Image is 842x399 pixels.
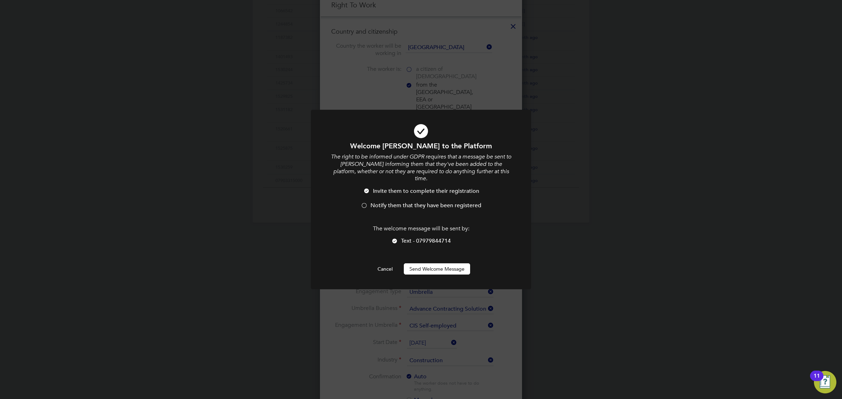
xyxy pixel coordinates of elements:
button: Cancel [372,263,398,275]
p: The welcome message will be sent by: [330,225,512,232]
span: Invite them to complete their registration [373,188,479,195]
div: 11 [814,376,820,385]
h1: Welcome [PERSON_NAME] to the Platform [330,141,512,150]
i: The right to be informed under GDPR requires that a message be sent to [PERSON_NAME] informing th... [331,153,511,182]
span: Text - 07979844714 [401,237,451,244]
button: Open Resource Center, 11 new notifications [814,371,836,393]
button: Send Welcome Message [404,263,470,275]
span: Notify them that they have been registered [370,202,481,209]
